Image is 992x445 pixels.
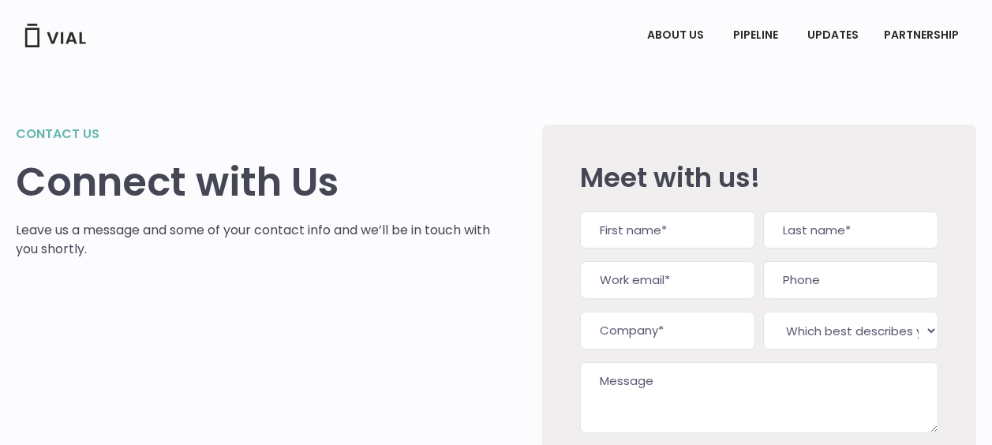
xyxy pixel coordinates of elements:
input: Last name* [763,211,938,249]
h2: Meet with us! [580,163,938,193]
a: ABOUT USMenu Toggle [635,22,720,49]
a: PIPELINEMenu Toggle [721,22,794,49]
input: Company* [580,312,755,350]
p: Leave us a message and some of your contact info and we’ll be in touch with you shortly. [16,221,495,259]
a: PARTNERSHIPMenu Toggle [871,22,975,49]
h1: Connect with Us [16,159,495,205]
input: First name* [580,211,755,249]
input: Phone [763,261,938,299]
h2: Contact us [16,125,495,144]
img: Vial Logo [24,24,87,47]
input: Work email* [580,261,755,299]
a: UPDATES [795,22,870,49]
